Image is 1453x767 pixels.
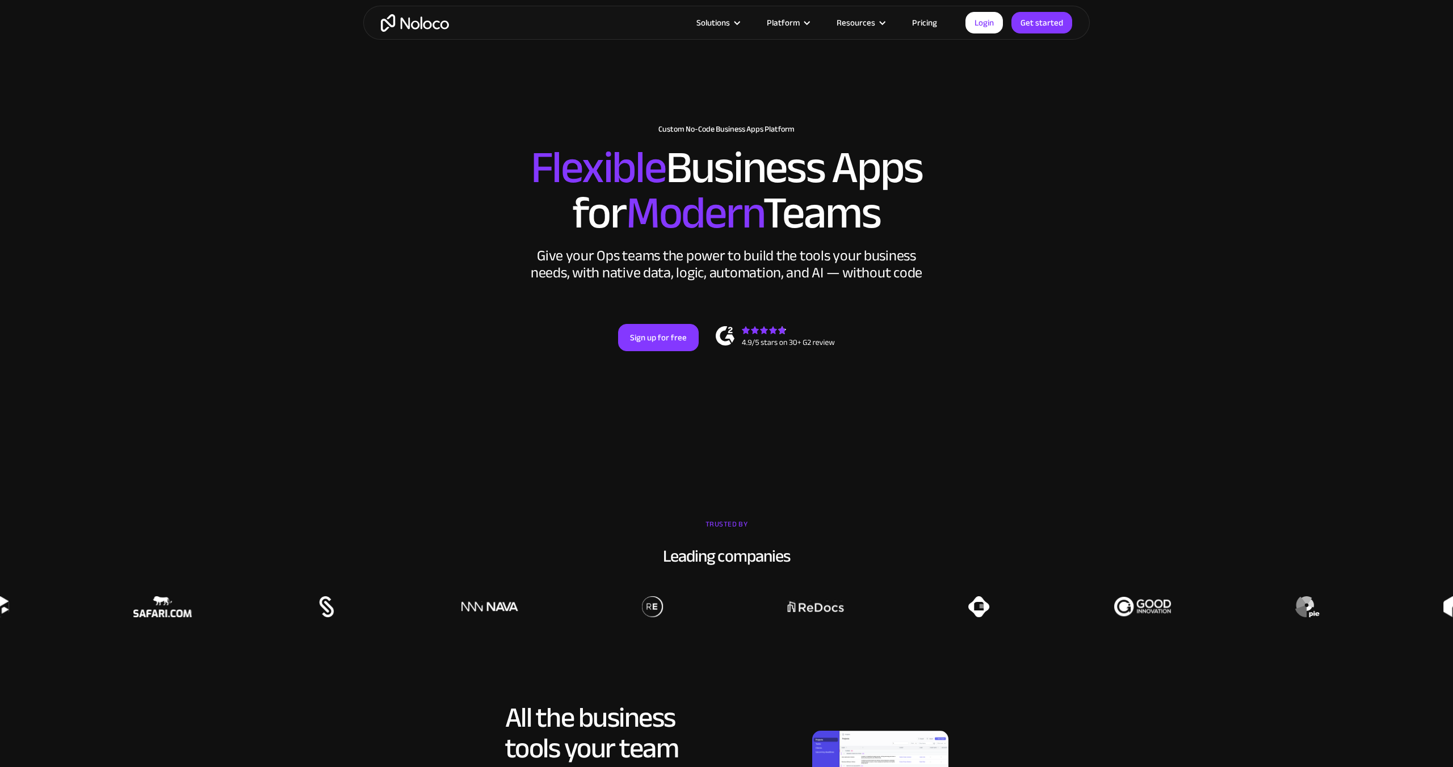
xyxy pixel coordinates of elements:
[531,125,666,210] span: Flexible
[626,171,763,255] span: Modern
[528,247,925,281] div: Give your Ops teams the power to build the tools your business needs, with native data, logic, au...
[767,15,800,30] div: Platform
[837,15,875,30] div: Resources
[965,12,1003,33] a: Login
[618,324,699,351] a: Sign up for free
[696,15,730,30] div: Solutions
[753,15,822,30] div: Platform
[682,15,753,30] div: Solutions
[822,15,898,30] div: Resources
[375,145,1078,236] h2: Business Apps for Teams
[381,14,449,32] a: home
[898,15,951,30] a: Pricing
[1011,12,1072,33] a: Get started
[375,125,1078,134] h1: Custom No-Code Business Apps Platform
